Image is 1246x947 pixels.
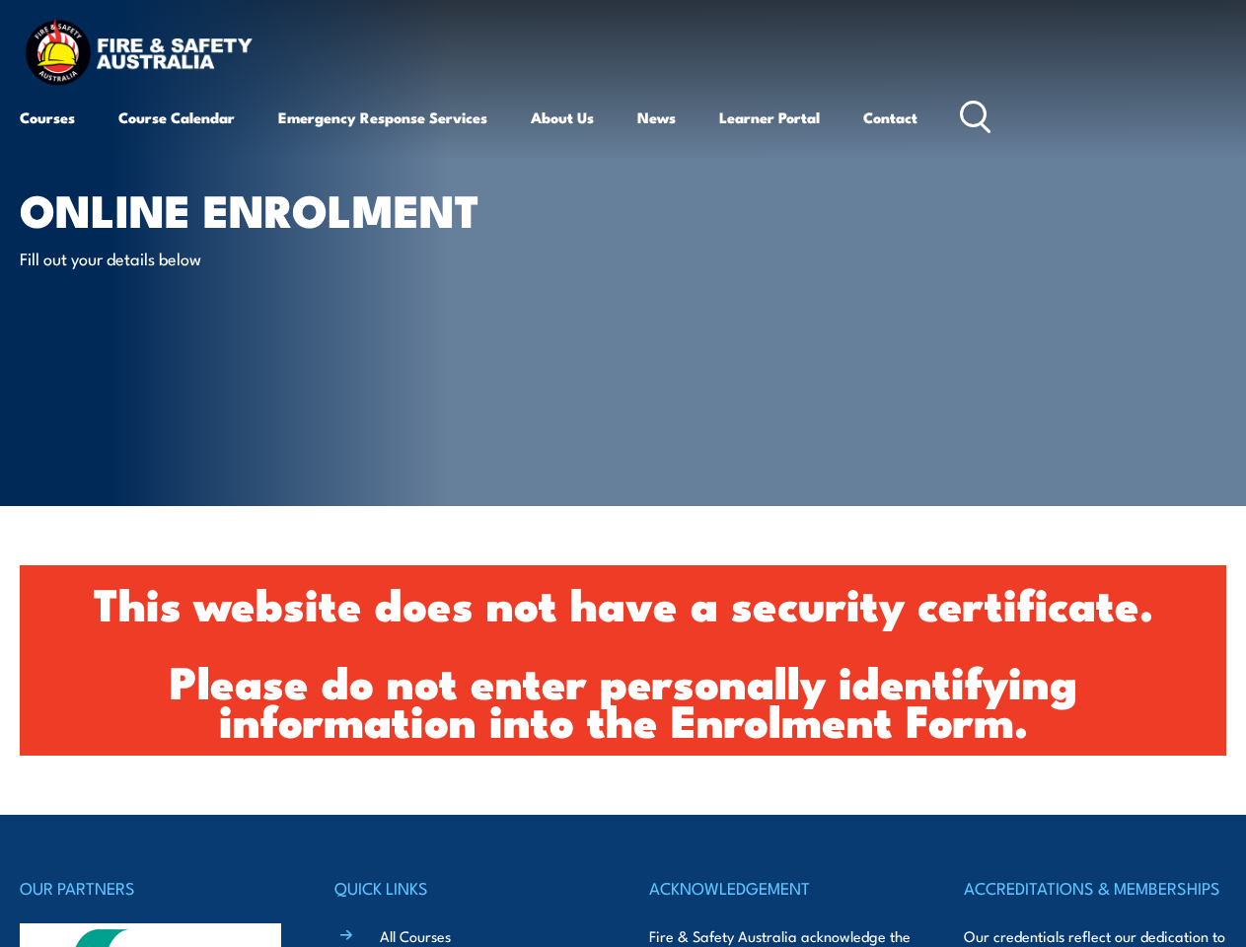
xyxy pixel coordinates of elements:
[649,874,912,902] h4: ACKNOWLEDGEMENT
[278,94,487,141] a: Emergency Response Services
[380,925,451,946] a: All Courses
[20,94,75,141] a: Courses
[37,583,1209,621] h1: This website does not have a security certificate.
[637,94,676,141] a: News
[20,189,507,228] h1: Online Enrolment
[20,874,282,902] h4: OUR PARTNERS
[964,874,1226,902] h4: ACCREDITATIONS & MEMBERSHIPS
[118,94,235,141] a: Course Calendar
[20,247,380,269] p: Fill out your details below
[719,94,820,141] a: Learner Portal
[863,94,917,141] a: Contact
[37,661,1209,738] h1: Please do not enter personally identifying information into the Enrolment Form.
[531,94,594,141] a: About Us
[334,874,597,902] h4: QUICK LINKS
